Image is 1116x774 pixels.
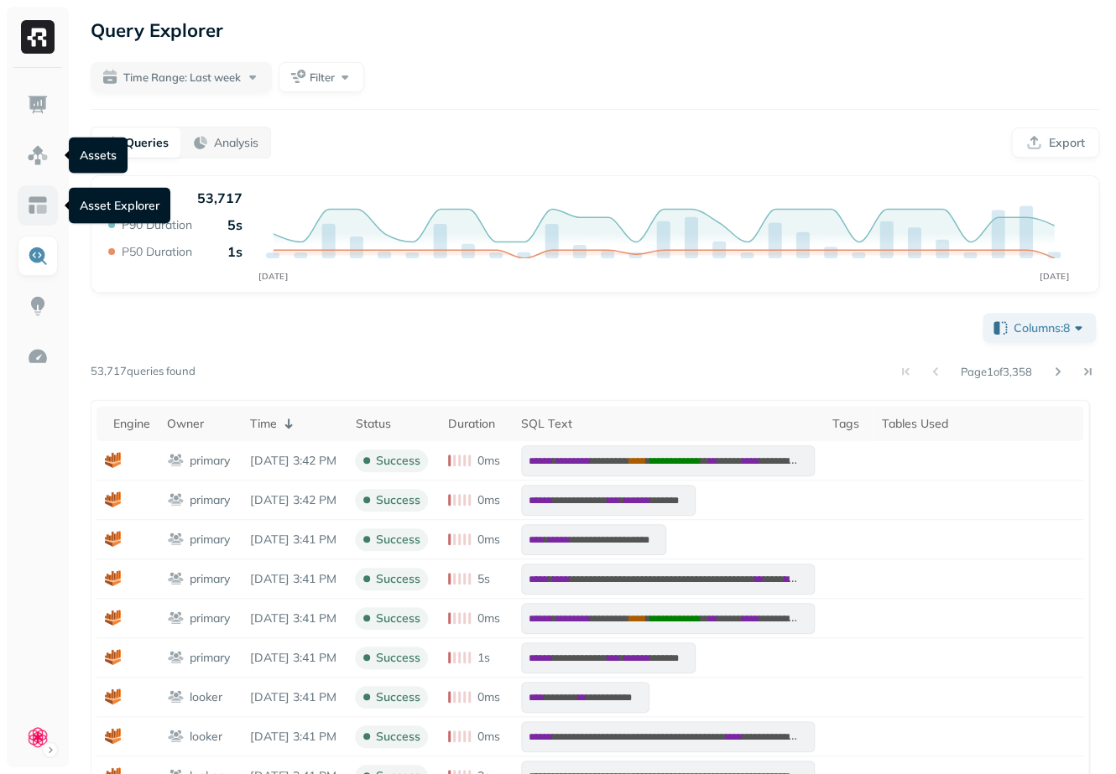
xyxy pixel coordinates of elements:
[477,492,500,508] p: 0ms
[477,729,500,745] p: 0ms
[477,571,490,587] p: 5s
[27,295,49,317] img: Insights
[27,94,49,116] img: Dashboard
[26,725,50,749] img: Clue
[250,729,338,745] p: Oct 2, 2025 3:41 PM
[477,610,500,626] p: 0ms
[190,492,230,508] p: primary
[448,416,504,432] div: Duration
[197,190,242,206] p: 53,717
[190,532,230,548] p: primary
[477,532,500,548] p: 0ms
[91,363,196,380] p: 53,717 queries found
[27,144,49,166] img: Assets
[91,62,272,92] button: Time Range: Last week
[27,345,49,367] img: Optimization
[310,70,335,86] span: Filter
[882,416,1075,432] div: Tables Used
[250,689,338,705] p: Oct 2, 2025 3:41 PM
[477,689,500,705] p: 0ms
[375,571,420,587] p: success
[190,729,222,745] p: looker
[375,453,420,469] p: success
[250,571,338,587] p: Oct 2, 2025 3:41 PM
[477,453,500,469] p: 0ms
[961,364,1032,379] p: Page 1 of 3,358
[375,492,420,508] p: success
[375,532,420,548] p: success
[69,188,170,224] div: Asset Explorer
[250,532,338,548] p: Oct 2, 2025 3:41 PM
[375,650,420,666] p: success
[69,138,128,174] div: Assets
[227,216,242,233] p: 5s
[190,650,230,666] p: primary
[123,70,241,86] span: Time Range: Last week
[521,416,815,432] div: SQL Text
[21,20,55,54] img: Ryft
[832,416,865,432] div: Tags
[27,195,49,216] img: Asset Explorer
[214,135,258,151] p: Analysis
[250,492,338,508] p: Oct 2, 2025 3:42 PM
[122,217,192,233] p: P90 Duration
[355,416,430,432] div: Status
[250,413,338,434] div: Time
[91,15,223,45] p: Query Explorer
[190,453,230,469] p: primary
[190,610,230,626] p: primary
[122,244,192,260] p: P50 Duration
[190,689,222,705] p: looker
[375,689,420,705] p: success
[375,729,420,745] p: success
[258,271,288,282] tspan: [DATE]
[190,571,230,587] p: primary
[113,416,150,432] div: Engine
[1040,271,1069,282] tspan: [DATE]
[1011,127,1099,158] button: Export
[250,453,338,469] p: Oct 2, 2025 3:42 PM
[227,243,242,260] p: 1s
[250,650,338,666] p: Oct 2, 2025 3:41 PM
[167,416,233,432] div: Owner
[375,610,420,626] p: success
[250,610,338,626] p: Oct 2, 2025 3:41 PM
[125,135,169,151] p: Queries
[477,650,490,666] p: 1s
[27,245,49,267] img: Query Explorer
[1014,319,1087,336] span: Columns: 8
[279,62,364,92] button: Filter
[983,313,1096,343] button: Columns:8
